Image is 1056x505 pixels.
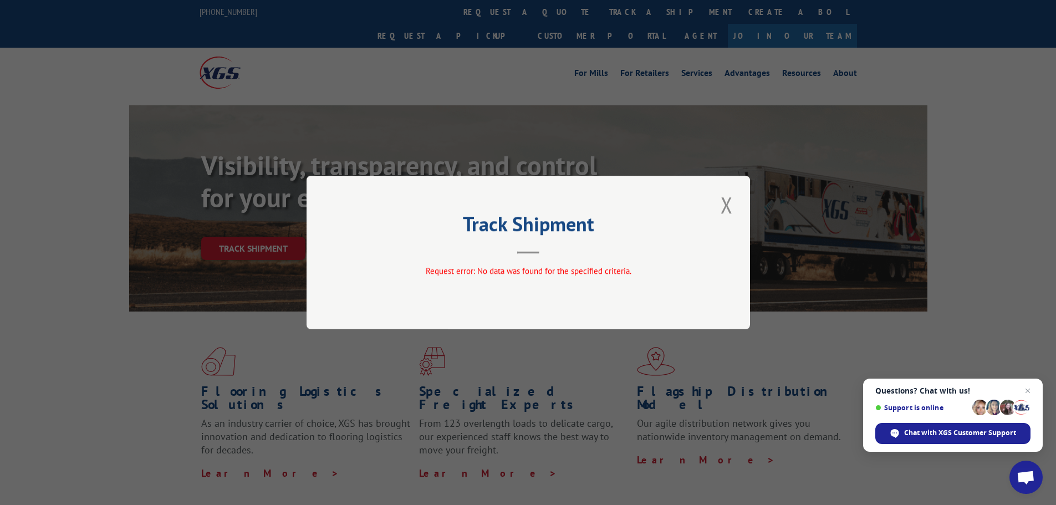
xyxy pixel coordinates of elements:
span: Questions? Chat with us! [875,386,1031,395]
a: Open chat [1009,461,1043,494]
span: Support is online [875,404,968,412]
span: Chat with XGS Customer Support [904,428,1016,438]
button: Close modal [717,190,736,220]
span: Request error: No data was found for the specified criteria. [425,266,631,276]
span: Chat with XGS Customer Support [875,423,1031,444]
h2: Track Shipment [362,216,695,237]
